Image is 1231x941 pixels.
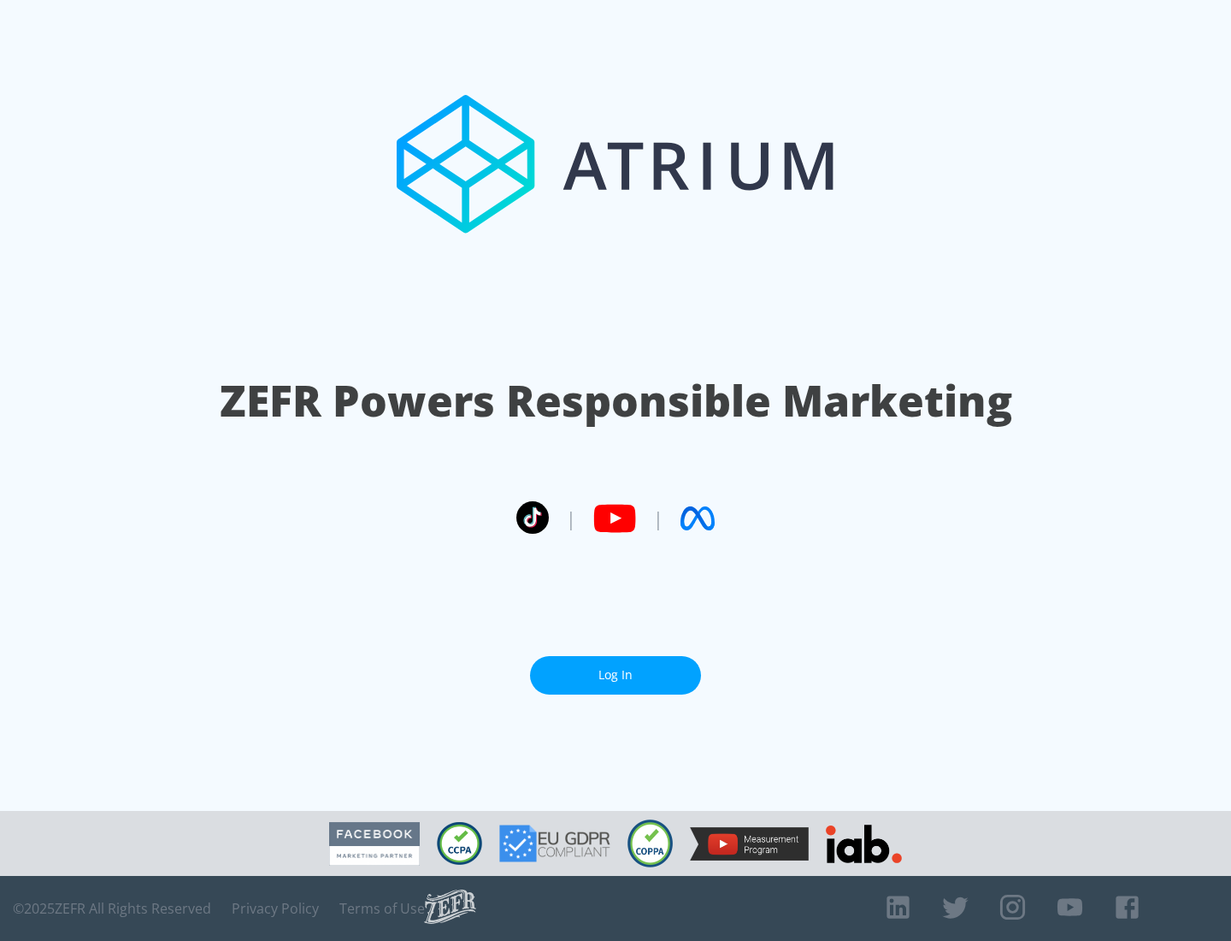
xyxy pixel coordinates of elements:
img: GDPR Compliant [499,825,610,862]
a: Terms of Use [339,900,425,917]
a: Privacy Policy [232,900,319,917]
span: | [653,506,663,531]
img: COPPA Compliant [627,820,673,867]
img: YouTube Measurement Program [690,827,809,861]
h1: ZEFR Powers Responsible Marketing [220,371,1012,430]
span: © 2025 ZEFR All Rights Reserved [13,900,211,917]
span: | [566,506,576,531]
img: Facebook Marketing Partner [329,822,420,866]
a: Log In [530,656,701,695]
img: IAB [826,825,902,863]
img: CCPA Compliant [437,822,482,865]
